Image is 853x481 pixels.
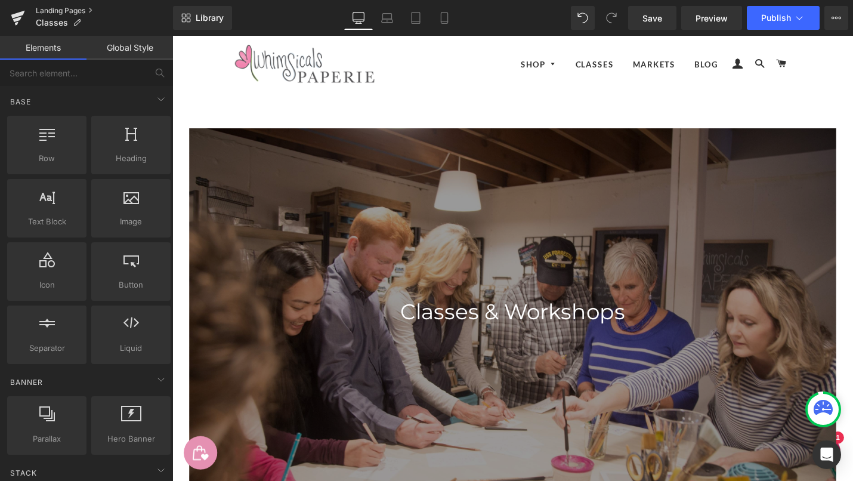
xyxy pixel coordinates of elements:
h1: Classes & Workshops [18,277,704,309]
button: Redo [599,6,623,30]
span: Publish [761,13,791,23]
span: Liquid [95,342,167,354]
div: Open Intercom Messenger [812,440,841,469]
span: Parallax [11,433,83,445]
a: Blog [545,15,588,46]
span: Heading [95,152,167,165]
a: Shop [360,15,416,46]
span: Library [196,13,224,23]
span: Banner [9,377,44,388]
span: Classes [36,18,68,27]
a: Mobile [430,6,459,30]
span: Save [642,12,662,24]
iframe: Button to open loyalty program pop-up [12,424,48,460]
a: Classes [419,15,477,46]
span: Hero Banner [95,433,167,445]
span: Stack [9,467,38,479]
span: Image [95,215,167,228]
span: Icon [11,279,83,291]
a: New Library [173,6,232,30]
a: Markets [479,15,542,46]
a: Global Style [86,36,173,60]
span: Separator [11,342,83,354]
a: Preview [681,6,742,30]
img: hand-drawn illustrations and encouraging words that bring joy, intentionality and thoughtfulness ... [66,9,215,50]
span: Base [9,96,32,107]
button: Publish [747,6,820,30]
a: Landing Pages [36,6,173,16]
a: Desktop [344,6,373,30]
button: Undo [571,6,595,30]
span: Row [11,152,83,165]
span: Text Block [11,215,83,228]
a: Laptop [373,6,401,30]
a: Tablet [401,6,430,30]
span: Preview [696,12,728,24]
button: More [824,6,848,30]
span: Button [95,279,167,291]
